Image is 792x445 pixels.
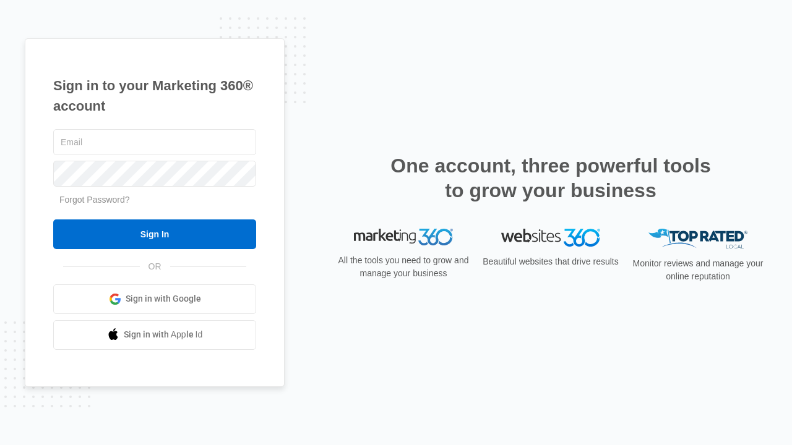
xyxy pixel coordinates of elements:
[53,219,256,249] input: Sign In
[53,320,256,350] a: Sign in with Apple Id
[124,328,203,341] span: Sign in with Apple Id
[53,75,256,116] h1: Sign in to your Marketing 360® account
[126,292,201,305] span: Sign in with Google
[629,257,767,283] p: Monitor reviews and manage your online reputation
[501,229,600,247] img: Websites 360
[334,254,473,280] p: All the tools you need to grow and manage your business
[59,195,130,205] a: Forgot Password?
[648,229,747,249] img: Top Rated Local
[140,260,170,273] span: OR
[354,229,453,246] img: Marketing 360
[53,129,256,155] input: Email
[387,153,715,203] h2: One account, three powerful tools to grow your business
[53,284,256,314] a: Sign in with Google
[481,255,620,268] p: Beautiful websites that drive results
